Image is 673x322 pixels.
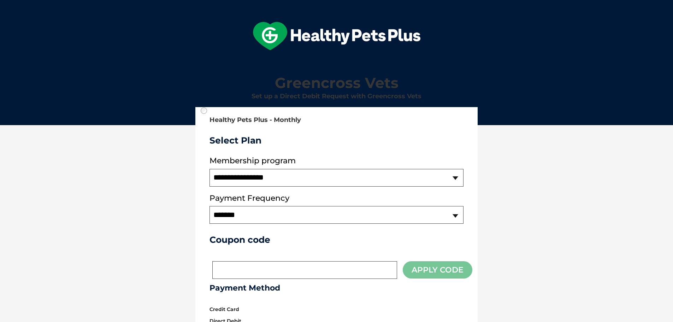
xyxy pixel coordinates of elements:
[198,75,475,91] h1: Greencross Vets
[201,107,207,114] input: Direct Debit
[209,156,464,165] label: Membership program
[209,234,464,245] h3: Coupon code
[403,261,472,279] button: Apply Code
[209,117,464,124] h2: Healthy Pets Plus - Monthly
[209,305,239,314] label: Credit Card
[209,194,289,203] label: Payment Frequency
[209,135,464,146] h3: Select Plan
[209,283,464,293] h3: Payment Method
[198,93,475,100] h2: Set up a Direct Debit Request with Greencross Vets
[253,22,420,50] img: hpp-logo-landscape-green-white.png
